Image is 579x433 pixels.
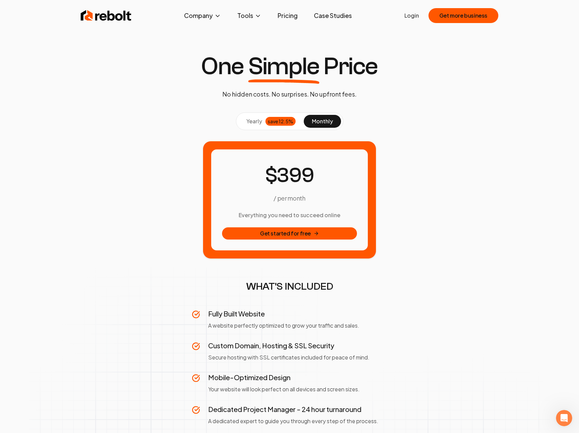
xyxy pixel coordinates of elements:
[208,341,387,350] h3: Custom Domain, Hosting & SSL Security
[272,9,303,22] a: Pricing
[265,117,296,126] div: save 12.5%
[556,410,572,426] iframe: Intercom live chat
[208,353,387,362] p: Secure hosting with SSL certificates included for peace of mind.
[179,9,226,22] button: Company
[81,9,132,22] img: Rebolt Logo
[208,405,387,414] h3: Dedicated Project Manager - 24 hour turnaround
[208,417,387,426] p: A dedicated expert to guide you through every step of the process.
[308,9,357,22] a: Case Studies
[312,118,333,125] span: monthly
[246,117,262,125] span: yearly
[304,115,341,128] button: monthly
[201,54,378,79] h1: One Price
[248,54,319,79] span: Simple
[208,321,387,330] p: A website perfectly optimized to grow your traffic and sales.
[274,193,305,203] p: / per month
[222,89,357,99] p: No hidden costs. No surprises. No upfront fees.
[404,12,419,20] a: Login
[222,227,357,240] button: Get started for free
[222,211,357,219] h3: Everything you need to succeed online
[208,373,387,382] h3: Mobile-Optimized Design
[232,9,267,22] button: Tools
[208,309,387,318] h3: Fully Built Website
[428,8,498,23] button: Get more business
[208,385,387,394] p: Your website will look perfect on all devices and screen sizes.
[192,281,387,293] h2: WHAT'S INCLUDED
[238,115,304,128] button: yearlysave 12.5%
